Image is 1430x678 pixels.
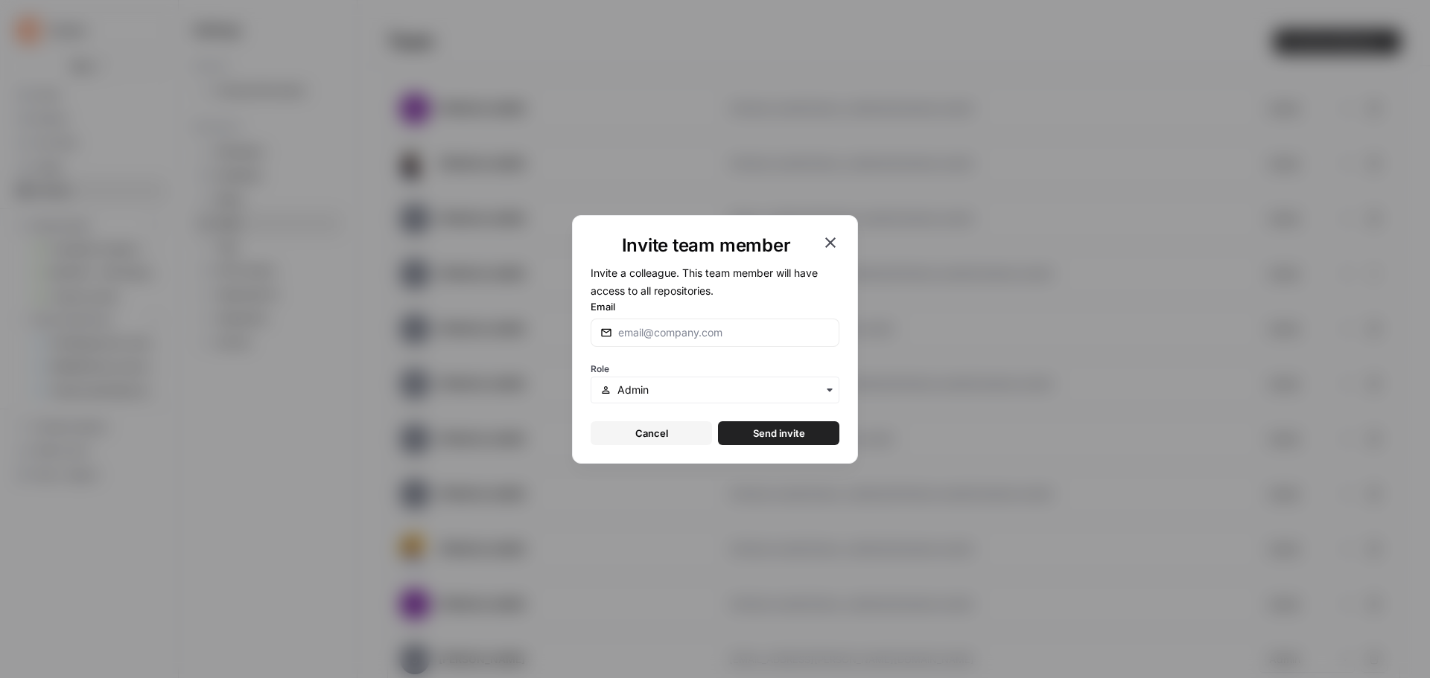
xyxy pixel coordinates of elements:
input: Admin [617,383,830,397]
span: Invite a colleague. This team member will have access to all repositories. [591,266,818,297]
label: Email [591,299,839,314]
button: Cancel [591,421,712,445]
button: Send invite [718,421,839,445]
span: Send invite [753,426,805,441]
h1: Invite team member [591,234,822,258]
span: Cancel [635,426,668,441]
input: email@company.com [618,325,830,340]
span: Role [591,363,609,374]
